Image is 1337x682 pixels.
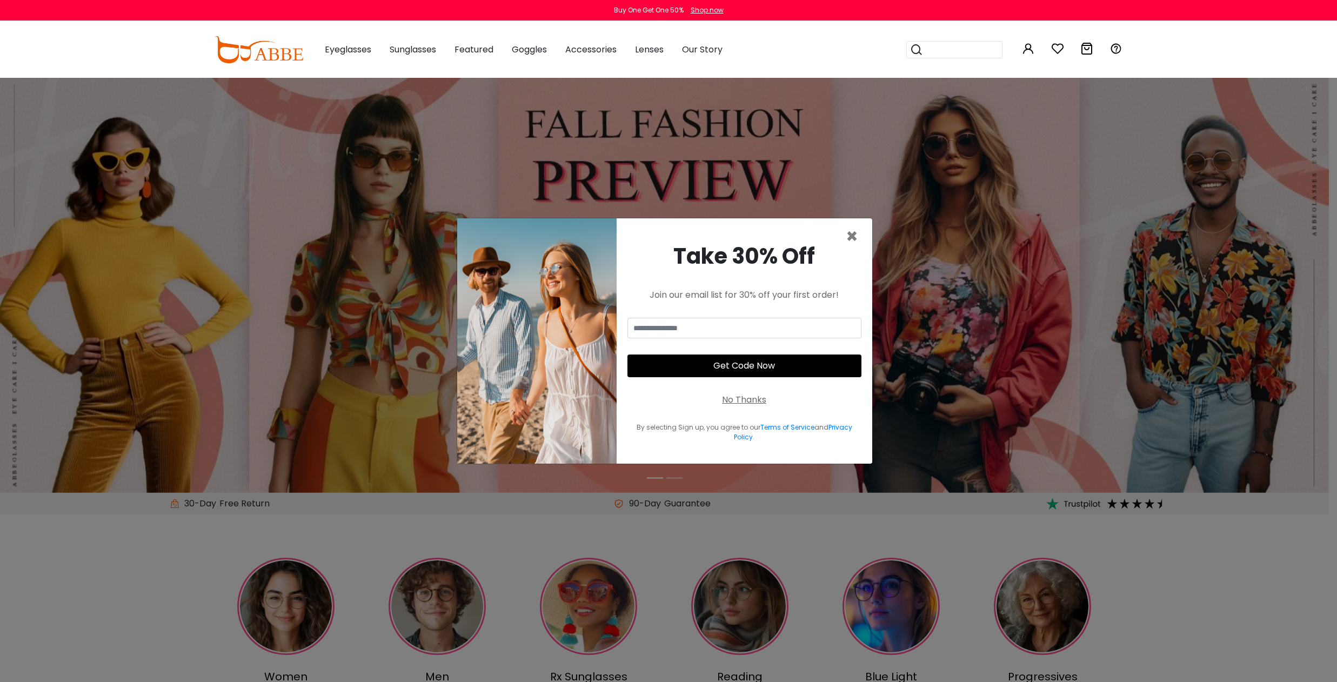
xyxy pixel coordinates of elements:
[565,43,617,56] span: Accessories
[722,393,766,406] div: No Thanks
[760,423,814,432] a: Terms of Service
[215,36,303,63] img: abbeglasses.com
[734,423,852,442] a: Privacy Policy
[457,218,617,464] img: welcome
[846,227,858,246] button: Close
[682,43,723,56] span: Our Story
[614,5,684,15] div: Buy One Get One 50%
[685,5,724,15] a: Shop now
[627,289,861,302] div: Join our email list for 30% off your first order!
[325,43,371,56] span: Eyeglasses
[635,43,664,56] span: Lenses
[512,43,547,56] span: Goggles
[846,223,858,250] span: ×
[454,43,493,56] span: Featured
[691,5,724,15] div: Shop now
[627,355,861,377] button: Get Code Now
[627,240,861,272] div: Take 30% Off
[627,423,861,442] div: By selecting Sign up, you agree to our and .
[390,43,436,56] span: Sunglasses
